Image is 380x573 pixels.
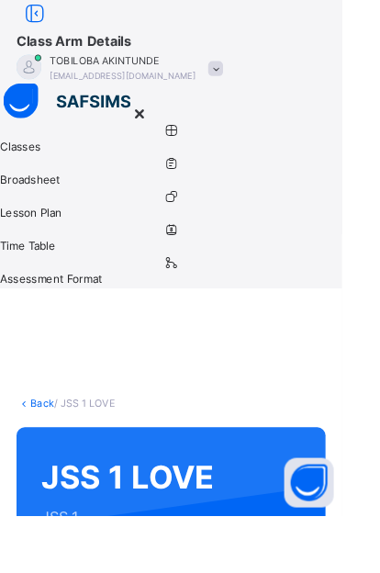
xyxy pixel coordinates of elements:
[55,60,218,76] span: TOBILOBA AKINTUNDE
[55,79,218,90] span: [EMAIL_ADDRESS][DOMAIN_NAME]
[34,441,61,455] a: Back
[4,93,145,131] img: safsims
[18,37,146,55] span: Class Arm Details
[316,509,371,564] button: Open asap
[61,441,128,455] span: / JSS 1 LOVE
